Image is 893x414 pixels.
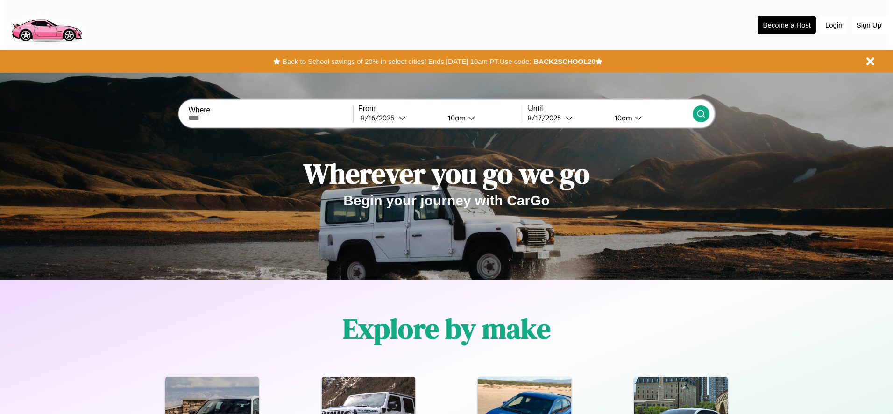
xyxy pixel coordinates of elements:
div: 10am [610,113,635,122]
div: 10am [443,113,468,122]
label: Where [188,106,353,114]
button: Sign Up [852,16,886,34]
button: 10am [607,113,692,123]
div: 8 / 16 / 2025 [361,113,399,122]
div: 8 / 17 / 2025 [528,113,566,122]
button: Become a Host [758,16,816,34]
button: Back to School savings of 20% in select cities! Ends [DATE] 10am PT.Use code: [280,55,533,68]
button: 8/16/2025 [358,113,440,123]
label: Until [528,105,692,113]
b: BACK2SCHOOL20 [533,57,595,65]
img: logo [7,5,86,44]
h1: Explore by make [343,309,551,348]
label: From [358,105,523,113]
button: 10am [440,113,523,123]
button: Login [821,16,847,34]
